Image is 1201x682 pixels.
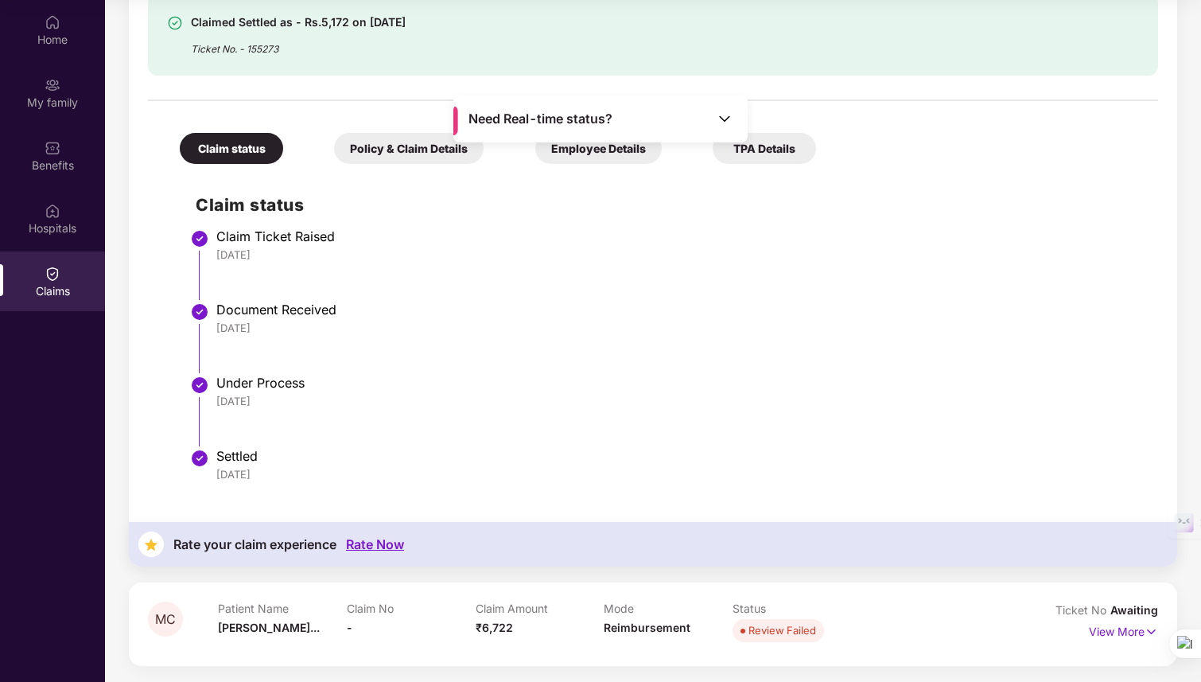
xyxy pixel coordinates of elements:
p: View More [1089,619,1158,641]
p: Claim Amount [476,602,604,615]
img: svg+xml;base64,PHN2ZyBpZD0iU3RlcC1Eb25lLTMyeDMyIiB4bWxucz0iaHR0cDovL3d3dy53My5vcmcvMjAwMC9zdmciIH... [190,302,209,322]
img: svg+xml;base64,PHN2ZyBpZD0iQ2xhaW0iIHhtbG5zPSJodHRwOi8vd3d3LnczLm9yZy8yMDAwL3N2ZyIgd2lkdGg9IjIwIi... [45,266,60,282]
div: [DATE] [216,321,1142,335]
span: - [347,621,352,634]
div: Claimed Settled as - Rs.5,172 on [DATE] [191,13,406,32]
p: Patient Name [218,602,347,615]
p: Status [733,602,861,615]
img: svg+xml;base64,PHN2ZyBpZD0iU3VjY2Vzcy0zMngzMiIgeG1sbnM9Imh0dHA6Ly93d3cudzMub3JnLzIwMDAvc3ZnIiB3aW... [167,15,183,31]
div: Settled [216,448,1142,464]
div: Claim Ticket Raised [216,228,1142,244]
img: svg+xml;base64,PHN2ZyBpZD0iU3RlcC1Eb25lLTMyeDMyIiB4bWxucz0iaHR0cDovL3d3dy53My5vcmcvMjAwMC9zdmciIH... [190,449,209,468]
img: svg+xml;base64,PHN2ZyBpZD0iU3RlcC1Eb25lLTMyeDMyIiB4bWxucz0iaHR0cDovL3d3dy53My5vcmcvMjAwMC9zdmciIH... [190,229,209,248]
p: Claim No [347,602,476,615]
div: Review Failed [748,622,816,638]
span: MC [155,613,176,626]
p: Mode [604,602,733,615]
span: Awaiting [1110,603,1158,617]
img: svg+xml;base64,PHN2ZyB4bWxucz0iaHR0cDovL3d3dy53My5vcmcvMjAwMC9zdmciIHdpZHRoPSIxNyIgaGVpZ2h0PSIxNy... [1145,623,1158,641]
img: svg+xml;base64,PHN2ZyB4bWxucz0iaHR0cDovL3d3dy53My5vcmcvMjAwMC9zdmciIHdpZHRoPSIzNyIgaGVpZ2h0PSIzNy... [138,532,164,557]
div: [DATE] [216,394,1142,408]
div: Policy & Claim Details [334,133,484,164]
div: Document Received [216,302,1142,318]
div: [DATE] [216,467,1142,481]
div: TPA Details [713,133,816,164]
span: Reimbursement [604,621,690,634]
img: svg+xml;base64,PHN2ZyBpZD0iQmVuZWZpdHMiIHhtbG5zPSJodHRwOi8vd3d3LnczLm9yZy8yMDAwL3N2ZyIgd2lkdGg9Ij... [45,140,60,156]
img: svg+xml;base64,PHN2ZyBpZD0iU3RlcC1Eb25lLTMyeDMyIiB4bWxucz0iaHR0cDovL3d3dy53My5vcmcvMjAwMC9zdmciIH... [190,376,209,395]
span: Need Real-time status? [468,111,612,127]
h2: Claim status [196,192,1142,218]
div: Ticket No. - 155273 [191,32,406,57]
div: Rate Now [346,537,404,552]
div: Rate your claim experience [173,537,336,552]
div: [DATE] [216,247,1142,262]
span: ₹6,722 [476,621,513,634]
img: svg+xml;base64,PHN2ZyBpZD0iSG9zcGl0YWxzIiB4bWxucz0iaHR0cDovL3d3dy53My5vcmcvMjAwMC9zdmciIHdpZHRoPS... [45,203,60,219]
span: [PERSON_NAME]... [218,621,320,634]
img: svg+xml;base64,PHN2ZyBpZD0iSG9tZSIgeG1sbnM9Imh0dHA6Ly93d3cudzMub3JnLzIwMDAvc3ZnIiB3aWR0aD0iMjAiIG... [45,14,60,30]
div: Claim status [180,133,283,164]
img: svg+xml;base64,PHN2ZyB3aWR0aD0iMjAiIGhlaWdodD0iMjAiIHZpZXdCb3g9IjAgMCAyMCAyMCIgZmlsbD0ibm9uZSIgeG... [45,77,60,93]
div: Employee Details [535,133,662,164]
img: Toggle Icon [717,111,733,127]
span: Ticket No [1055,603,1110,617]
div: Under Process [216,375,1142,391]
